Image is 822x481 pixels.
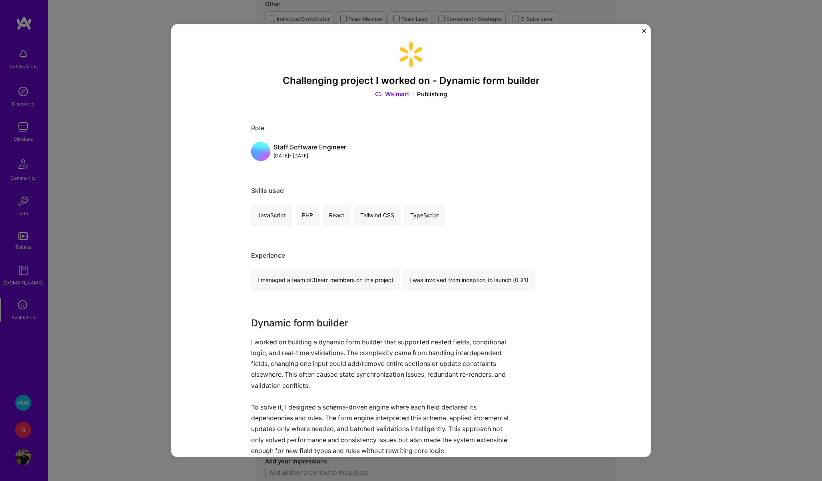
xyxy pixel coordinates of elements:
[323,205,351,226] div: React
[251,269,400,290] div: I managed a team of 3 team members on this project
[251,75,571,87] h3: Challenging project I worked on - Dynamic form builder
[251,251,571,260] div: Experience
[251,142,270,161] img: placeholder.5677c315.png
[295,205,319,226] div: PHP
[251,205,292,226] div: JavaScript
[251,124,571,132] div: Role
[273,151,346,160] div: [DATE] - [DATE]
[251,187,571,195] div: Skills used
[251,316,511,330] h3: Dynamic form builder
[397,40,425,69] img: Company logo
[413,90,414,98] img: Dot
[404,205,445,226] div: TypeScript
[417,90,447,98] div: Publishing
[375,90,409,98] a: Walmart
[273,143,346,151] div: Staff Software Engineer
[354,205,401,226] div: Tailwind CSS
[251,337,511,456] p: I worked on building a dynamic form builder that supported nested fields, conditional logic, and ...
[375,90,382,98] img: Link
[642,29,646,37] button: Close
[403,269,535,290] div: I was involved from inception to launch (0 -> 1)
